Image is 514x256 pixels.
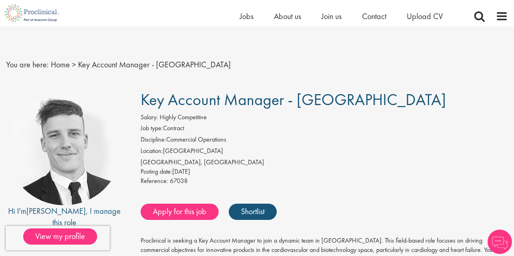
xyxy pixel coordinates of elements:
[141,135,508,146] li: Commercial Operations
[362,11,386,22] a: Contact
[488,230,512,254] img: Chatbot
[141,135,166,144] label: Discipline:
[141,113,158,122] label: Salary:
[240,11,254,22] a: Jobs
[141,158,508,167] div: [GEOGRAPHIC_DATA], [GEOGRAPHIC_DATA]
[141,167,172,176] span: Posting date:
[78,59,231,70] span: Key Account Manager - [GEOGRAPHIC_DATA]
[72,59,76,70] span: >
[141,146,508,158] li: [GEOGRAPHIC_DATA]
[26,206,86,216] a: [PERSON_NAME]
[407,11,443,22] a: Upload CV
[141,146,163,156] label: Location:
[6,59,49,70] span: You are here:
[141,204,219,220] a: Apply for this job
[274,11,301,22] a: About us
[141,124,163,133] label: Job type:
[141,89,446,110] span: Key Account Manager - [GEOGRAPHIC_DATA]
[51,59,70,70] a: breadcrumb link
[141,176,168,186] label: Reference:
[160,113,207,121] span: Highly Competitive
[6,205,122,228] div: Hi I'm , I manage this role
[321,11,342,22] a: Join us
[170,176,188,185] span: 67038
[229,204,277,220] a: Shortlist
[141,124,508,135] li: Contract
[6,226,110,250] iframe: reCAPTCHA
[141,167,508,176] div: [DATE]
[7,91,121,205] img: imeage of recruiter Nicolas Daniel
